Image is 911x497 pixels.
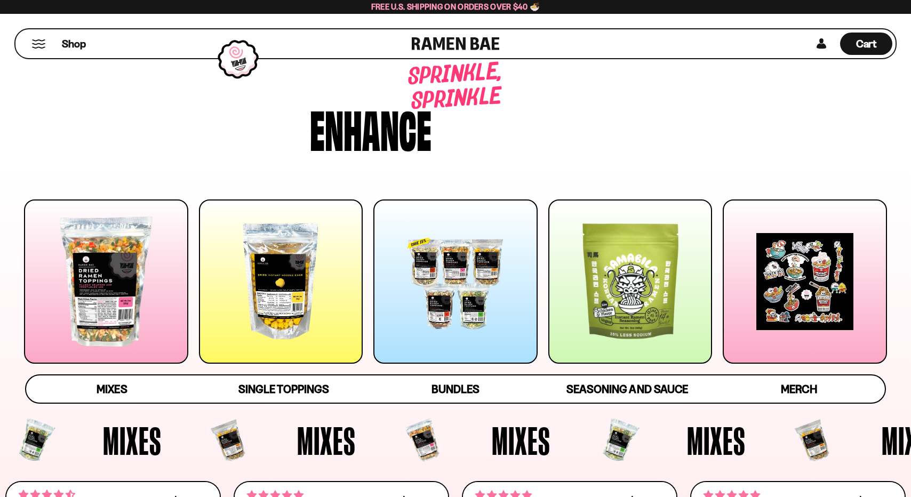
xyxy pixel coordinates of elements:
[297,421,356,460] span: Mixes
[26,375,198,403] a: Mixes
[62,33,86,55] a: Shop
[781,382,817,396] span: Merch
[371,2,540,12] span: Free U.S. Shipping on Orders over $40 🍜
[840,29,892,58] div: Cart
[566,382,688,396] span: Seasoning and Sauce
[687,421,746,460] span: Mixes
[492,421,550,460] span: Mixes
[310,102,431,153] div: Enhance
[62,37,86,51] span: Shop
[103,421,162,460] span: Mixes
[31,39,46,49] button: Mobile Menu Trigger
[541,375,713,403] a: Seasoning and Sauce
[856,37,877,50] span: Cart
[198,375,370,403] a: Single Toppings
[370,375,541,403] a: Bundles
[238,382,329,396] span: Single Toppings
[97,382,127,396] span: Mixes
[713,375,885,403] a: Merch
[431,382,480,396] span: Bundles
